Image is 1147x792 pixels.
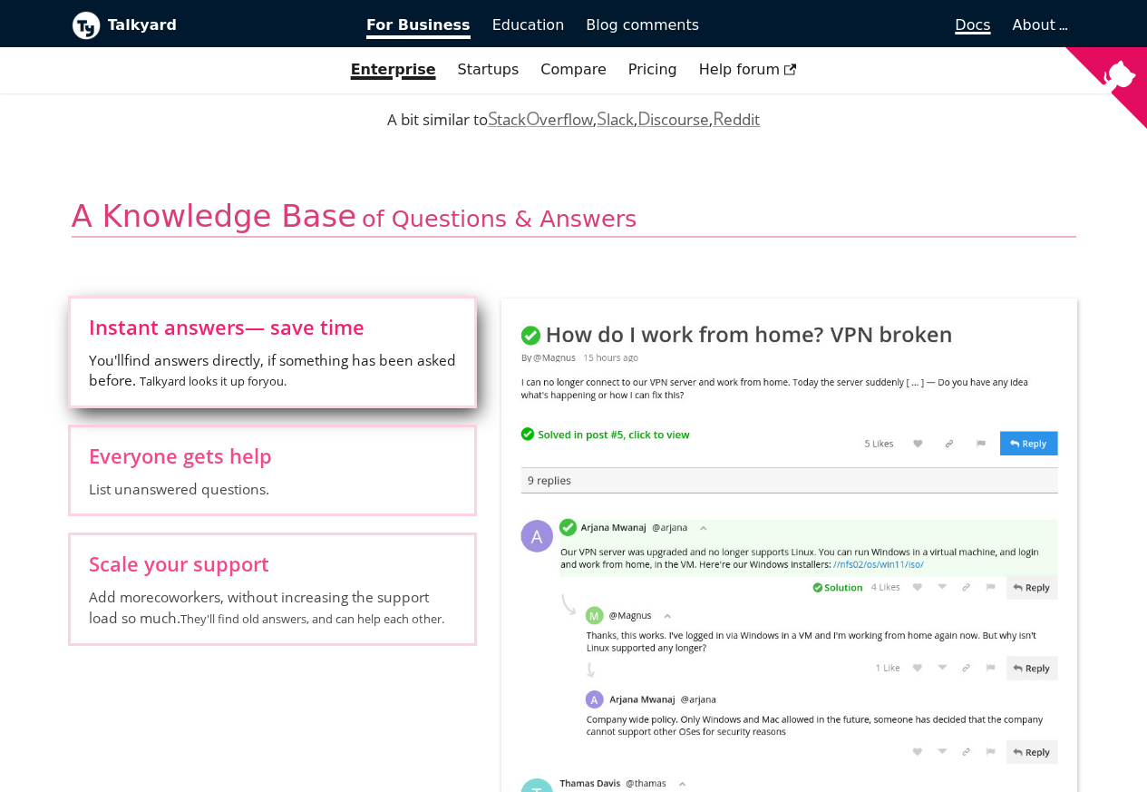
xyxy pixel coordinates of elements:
[540,61,607,78] a: Compare
[89,553,456,573] span: Scale your support
[597,105,607,131] span: S
[713,105,724,131] span: R
[180,611,444,627] small: They'll find old answers, and can help each other.
[617,54,688,85] a: Pricing
[366,16,471,39] span: For Business
[108,14,342,37] b: Talkyard
[710,10,1002,41] a: Docs
[1013,16,1065,34] a: About
[637,109,709,130] a: Discourse
[140,373,287,389] small: Talkyard looks it up for you .
[492,16,565,34] span: Education
[597,109,633,130] a: Slack
[89,587,456,629] span: Add more coworkers , without increasing the support load so much.
[72,11,101,40] img: Talkyard logo
[488,109,594,130] a: StackOverflow
[340,54,447,85] a: Enterprise
[637,105,651,131] span: D
[447,54,530,85] a: Startups
[89,479,456,499] span: List unanswered questions.
[481,10,576,41] a: Education
[699,61,797,78] span: Help forum
[713,109,760,130] a: Reddit
[89,317,456,337] span: Instant answers — save time
[645,72,751,98] a: Star debiki/talkyard on GitHub
[362,205,637,232] span: of Questions & Answers
[89,350,456,392] span: You'll find answers directly, if something has been asked before.
[526,105,540,131] span: O
[955,16,990,34] span: Docs
[72,11,342,40] a: Talkyard logoTalkyard
[575,10,710,41] a: Blog comments
[688,54,808,85] a: Help forum
[72,197,1076,238] h2: A Knowledge Base
[355,10,481,41] a: For Business
[89,445,456,465] span: Everyone gets help
[488,105,498,131] span: S
[586,16,699,34] span: Blog comments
